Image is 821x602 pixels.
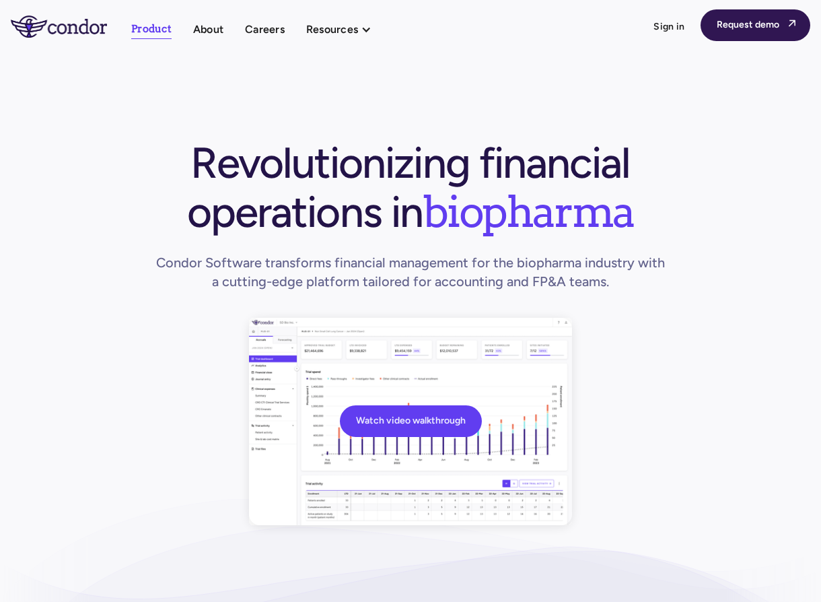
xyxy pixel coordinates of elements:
div: Resources [306,20,358,38]
a: Request demo [701,9,810,41]
span: biopharma [423,185,634,238]
a: Careers [245,20,285,38]
h1: Revolutionizing financial operations in [152,139,669,236]
a: About [193,20,223,38]
h1: Condor Software transforms financial management for the biopharma industry with a cutting-edge pl... [152,253,669,291]
a: home [11,15,131,37]
span:  [789,19,795,28]
a: Watch video walkthrough [340,405,482,437]
div: Resources [306,20,385,38]
a: Product [131,20,172,39]
a: Sign in [653,20,684,34]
